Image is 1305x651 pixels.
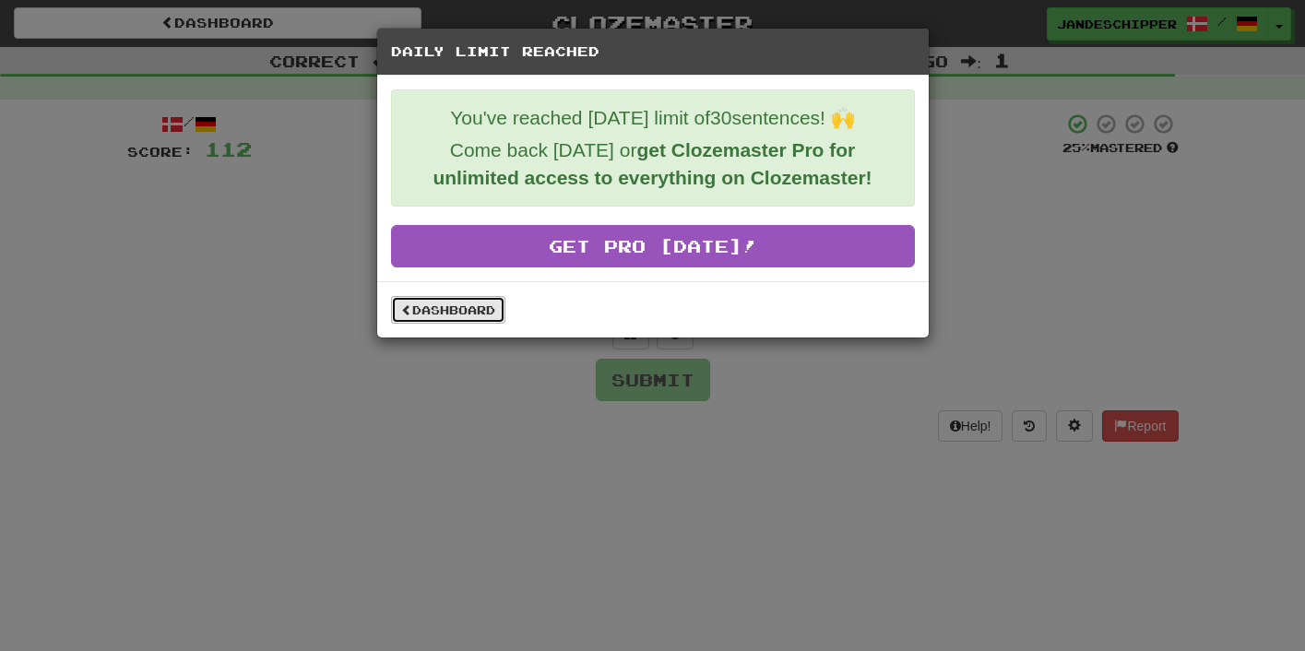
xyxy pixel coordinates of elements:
[406,136,900,192] p: Come back [DATE] or
[391,225,915,267] a: Get Pro [DATE]!
[406,104,900,132] p: You've reached [DATE] limit of 30 sentences! 🙌
[391,42,915,61] h5: Daily Limit Reached
[433,139,872,188] strong: get Clozemaster Pro for unlimited access to everything on Clozemaster!
[391,296,505,324] a: Dashboard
